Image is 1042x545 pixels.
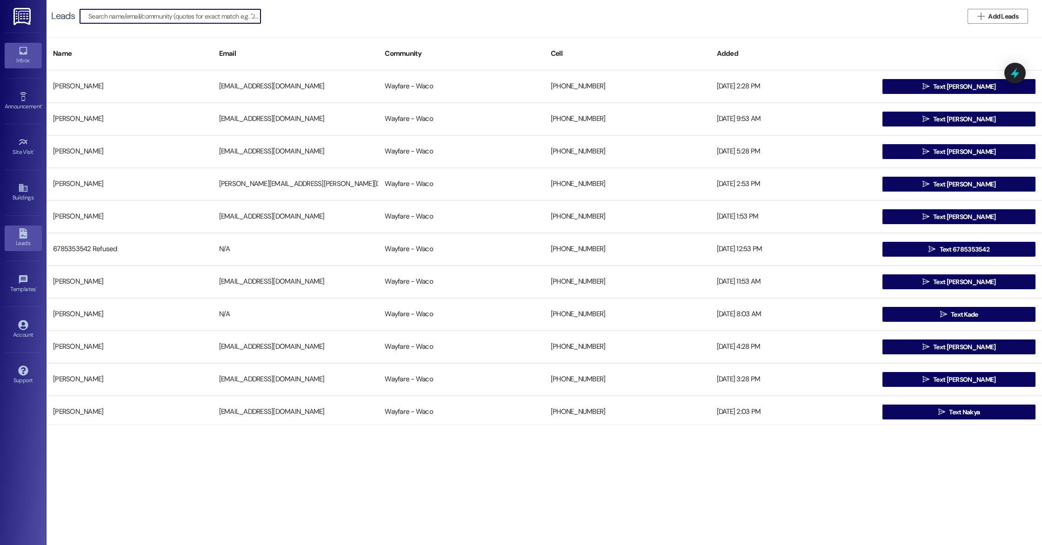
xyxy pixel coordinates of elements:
button: Text [PERSON_NAME] [882,144,1035,159]
a: Inbox [5,43,42,68]
div: [PHONE_NUMBER] [544,77,710,96]
span: Text [PERSON_NAME] [933,375,995,385]
span: Text [PERSON_NAME] [933,114,995,124]
a: Site Visit • [5,134,42,160]
button: Text [PERSON_NAME] [882,372,1035,387]
button: Text [PERSON_NAME] [882,79,1035,94]
div: [PHONE_NUMBER] [544,110,710,128]
div: Leads [51,11,75,21]
div: [PERSON_NAME] [47,207,213,226]
span: Text Nakya [949,407,980,417]
div: [PERSON_NAME] [47,403,213,421]
a: Account [5,317,42,342]
i:  [922,115,929,123]
div: Wayfare - Waco [378,272,544,291]
div: [DATE] 11:53 AM [710,272,876,291]
div: [EMAIL_ADDRESS][DOMAIN_NAME] [213,370,379,389]
div: [PERSON_NAME] [47,338,213,356]
span: • [36,285,37,291]
div: [PHONE_NUMBER] [544,403,710,421]
span: Text [PERSON_NAME] [933,212,995,222]
a: Leads [5,226,42,251]
button: Add Leads [968,9,1028,24]
button: Text [PERSON_NAME] [882,112,1035,126]
div: N/A [213,305,379,324]
a: Support [5,363,42,388]
div: [DATE] 8:03 AM [710,305,876,324]
div: [EMAIL_ADDRESS][DOMAIN_NAME] [213,207,379,226]
button: Text [PERSON_NAME] [882,274,1035,289]
i:  [977,13,984,20]
div: Added [710,42,876,65]
div: [DATE] 5:28 PM [710,142,876,161]
div: [DATE] 3:28 PM [710,370,876,389]
span: • [41,102,43,108]
div: Email [213,42,379,65]
div: [PERSON_NAME] [47,305,213,324]
div: [DATE] 4:28 PM [710,338,876,356]
span: Text [PERSON_NAME] [933,277,995,287]
span: Text [PERSON_NAME] [933,179,995,189]
a: Templates • [5,272,42,297]
a: Buildings [5,180,42,205]
div: [PERSON_NAME] [47,142,213,161]
div: [DATE] 2:53 PM [710,175,876,193]
div: [PHONE_NUMBER] [544,370,710,389]
div: [PHONE_NUMBER] [544,305,710,324]
div: Wayfare - Waco [378,240,544,259]
i:  [922,278,929,286]
button: Text [PERSON_NAME] [882,339,1035,354]
i:  [922,148,929,155]
div: [DATE] 9:53 AM [710,110,876,128]
span: Text [PERSON_NAME] [933,342,995,352]
div: [PERSON_NAME] [47,77,213,96]
div: [DATE] 2:03 PM [710,403,876,421]
i:  [922,180,929,188]
div: [PERSON_NAME] [47,110,213,128]
div: Wayfare - Waco [378,175,544,193]
div: [EMAIL_ADDRESS][DOMAIN_NAME] [213,272,379,291]
div: [PERSON_NAME] [47,175,213,193]
div: N/A [213,240,379,259]
button: Text [PERSON_NAME] [882,177,1035,192]
div: [PHONE_NUMBER] [544,338,710,356]
i:  [940,311,947,318]
div: Wayfare - Waco [378,110,544,128]
button: Text [PERSON_NAME] [882,209,1035,224]
div: [EMAIL_ADDRESS][DOMAIN_NAME] [213,142,379,161]
div: [PERSON_NAME][EMAIL_ADDRESS][PERSON_NAME][DOMAIN_NAME] [213,175,379,193]
i:  [928,246,935,253]
div: Wayfare - Waco [378,370,544,389]
div: [PHONE_NUMBER] [544,142,710,161]
span: Text 6785353542 [940,245,990,254]
div: 6785353542 Refused [47,240,213,259]
div: [EMAIL_ADDRESS][DOMAIN_NAME] [213,338,379,356]
i:  [938,408,945,416]
div: [PHONE_NUMBER] [544,240,710,259]
div: [DATE] 12:53 PM [710,240,876,259]
div: [EMAIL_ADDRESS][DOMAIN_NAME] [213,110,379,128]
div: Wayfare - Waco [378,338,544,356]
input: Search name/email/community (quotes for exact match e.g. "John Smith") [88,10,260,23]
div: [PERSON_NAME] [47,370,213,389]
i:  [922,83,929,90]
div: Wayfare - Waco [378,403,544,421]
div: Wayfare - Waco [378,77,544,96]
button: Text Nakya [882,405,1035,419]
div: [EMAIL_ADDRESS][DOMAIN_NAME] [213,403,379,421]
div: [PHONE_NUMBER] [544,207,710,226]
i:  [922,343,929,351]
div: [PHONE_NUMBER] [544,272,710,291]
div: Name [47,42,213,65]
span: Text [PERSON_NAME] [933,82,995,92]
i:  [922,213,929,220]
div: [PHONE_NUMBER] [544,175,710,193]
div: [EMAIL_ADDRESS][DOMAIN_NAME] [213,77,379,96]
div: [DATE] 2:28 PM [710,77,876,96]
div: Cell [544,42,710,65]
i:  [922,376,929,383]
button: Text Kade [882,307,1035,322]
div: [PERSON_NAME] [47,272,213,291]
button: Text 6785353542 [882,242,1035,257]
div: Wayfare - Waco [378,207,544,226]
